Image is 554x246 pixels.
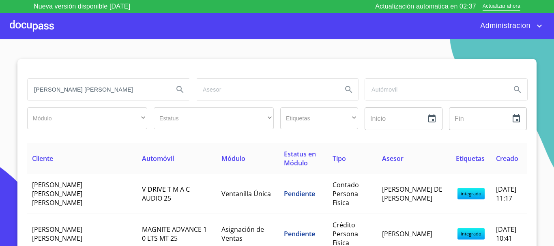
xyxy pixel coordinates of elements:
[221,225,264,243] span: Asignación de Ventas
[496,225,516,243] span: [DATE] 10:41
[508,80,527,99] button: Search
[32,154,53,163] span: Cliente
[457,228,485,240] span: integrado
[333,154,346,163] span: Tipo
[333,180,359,207] span: Contado Persona Física
[382,185,442,203] span: [PERSON_NAME] DE [PERSON_NAME]
[483,2,520,11] span: Actualizar ahora
[382,229,432,238] span: [PERSON_NAME]
[496,185,516,203] span: [DATE] 11:17
[32,225,82,243] span: [PERSON_NAME] [PERSON_NAME]
[221,189,271,198] span: Ventanilla Única
[339,80,359,99] button: Search
[284,229,315,238] span: Pendiente
[474,19,535,32] span: Administracion
[382,154,404,163] span: Asesor
[375,2,476,11] p: Actualización automatica en 02:37
[142,154,174,163] span: Automóvil
[154,107,274,129] div: ​
[496,154,518,163] span: Creado
[34,2,130,11] p: Nueva versión disponible [DATE]
[284,189,315,198] span: Pendiente
[457,188,485,199] span: integrado
[27,107,147,129] div: ​
[28,79,167,101] input: search
[456,154,485,163] span: Etiquetas
[474,19,544,32] button: account of current user
[142,185,190,203] span: V DRIVE T M A C AUDIO 25
[280,107,358,129] div: ​
[196,79,336,101] input: search
[284,150,316,167] span: Estatus en Módulo
[170,80,190,99] button: Search
[142,225,207,243] span: MAGNITE ADVANCE 1 0 LTS MT 25
[221,154,245,163] span: Módulo
[365,79,505,101] input: search
[32,180,82,207] span: [PERSON_NAME] [PERSON_NAME] [PERSON_NAME]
